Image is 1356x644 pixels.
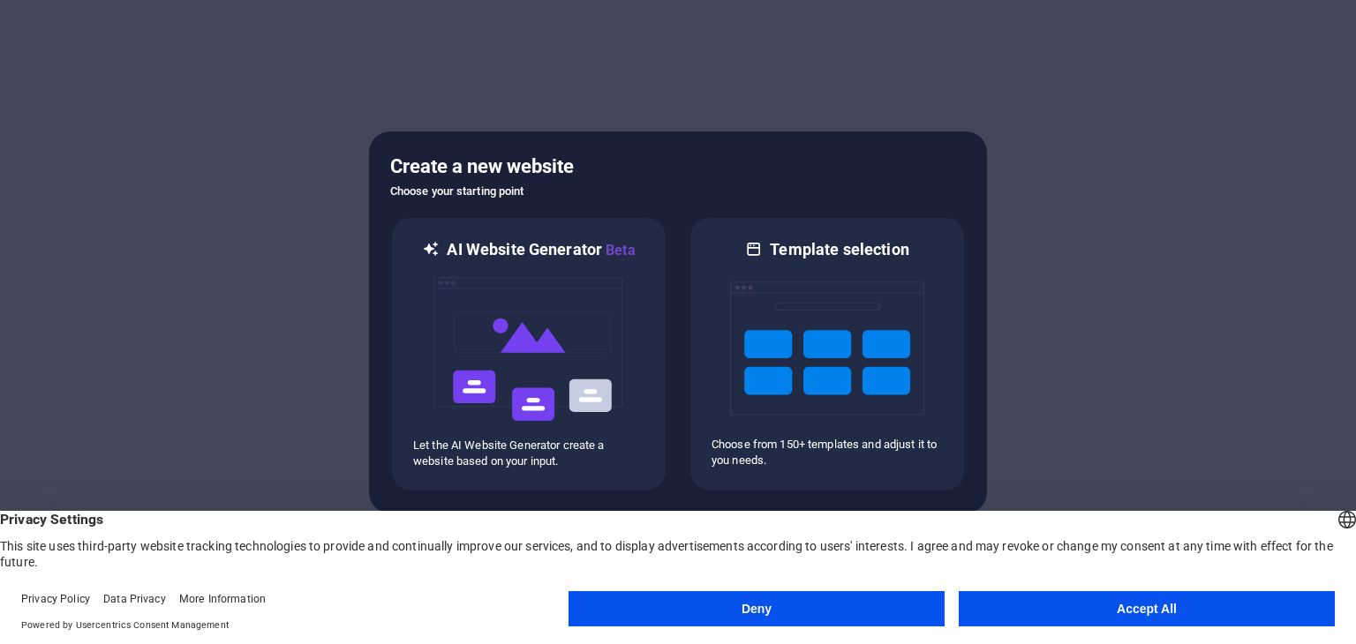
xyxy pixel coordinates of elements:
h6: AI Website Generator [447,239,635,261]
span: Beta [602,242,636,258]
p: Choose from 150+ templates and adjust it to you needs. [712,437,943,468]
h6: Template selection [770,239,908,260]
p: Let the AI Website Generator create a website based on your input. [413,438,644,469]
div: AI Website GeneratorBetaaiLet the AI Website Generator create a website based on your input. [390,216,667,492]
div: Template selectionChoose from 150+ templates and adjust it to you needs. [689,216,966,492]
img: ai [432,261,626,438]
h5: Create a new website [390,153,966,181]
h6: Choose your starting point [390,181,966,202]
